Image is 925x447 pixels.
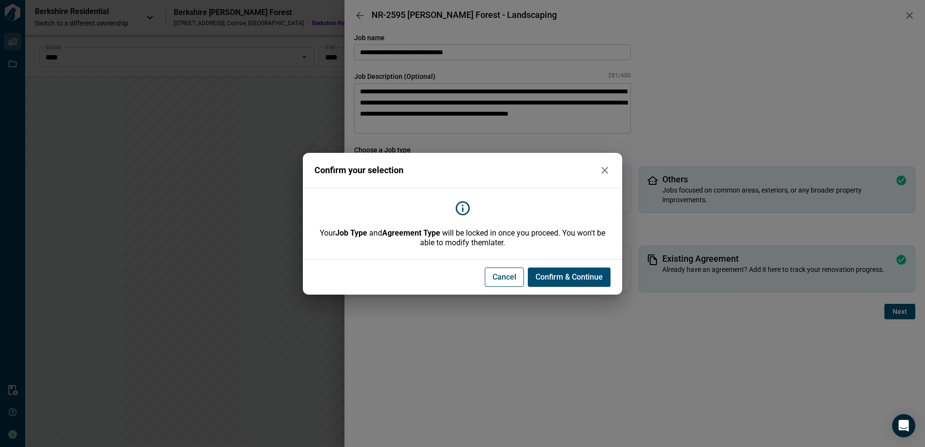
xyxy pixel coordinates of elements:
button: Confirm & Continue [528,268,611,287]
span: Confirm your selection [314,165,403,175]
span: Cancel [492,272,516,282]
span: Confirm & Continue [536,272,603,282]
div: Open Intercom Messenger [892,414,915,437]
span: Your and will be locked in once you proceed. You won't be able to modify them later. [314,228,611,248]
b: Job Type [335,228,367,238]
button: Cancel [485,268,524,287]
b: Agreement Type [382,228,440,238]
